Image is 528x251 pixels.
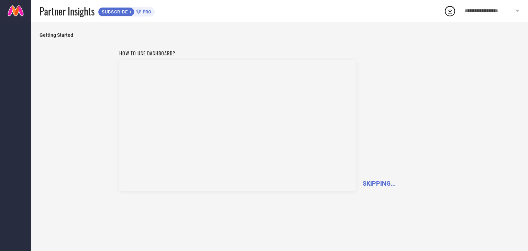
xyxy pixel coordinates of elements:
span: SKIPPING... [363,180,396,187]
span: Getting Started [40,32,519,38]
span: Partner Insights [40,4,95,18]
a: SUBSCRIBEPRO [98,6,155,17]
h1: How to use dashboard? [119,50,356,57]
div: Open download list [444,5,456,17]
iframe: Workspace Section [119,60,356,191]
span: SUBSCRIBE [98,9,130,14]
span: PRO [141,9,151,14]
